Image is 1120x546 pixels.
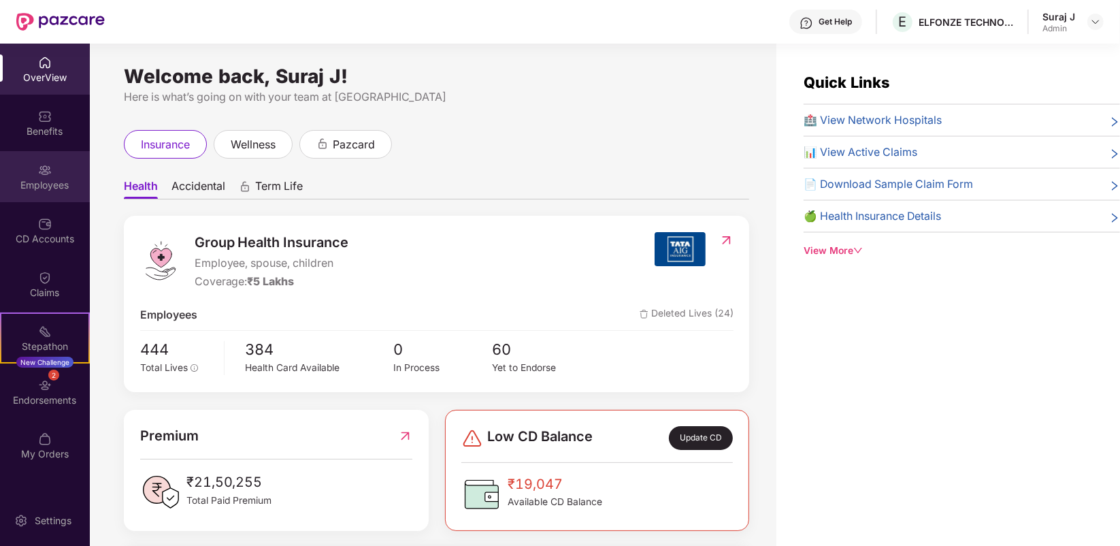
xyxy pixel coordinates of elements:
[804,244,1120,259] div: View More
[492,361,591,376] div: Yet to Endorse
[124,89,749,106] div: Here is what’s going on with your team at [GEOGRAPHIC_DATA]
[1,340,88,353] div: Stepathon
[31,514,76,528] div: Settings
[38,325,52,338] img: svg+xml;base64,PHN2ZyB4bWxucz0iaHR0cDovL3d3dy53My5vcmcvMjAwMC9zdmciIHdpZHRoPSIyMSIgaGVpZ2h0PSIyMC...
[508,495,602,510] span: Available CD Balance
[1042,23,1075,34] div: Admin
[239,180,251,193] div: animation
[487,426,593,450] span: Low CD Balance
[186,472,272,493] span: ₹21,50,255
[140,306,197,323] span: Employees
[804,176,973,193] span: 📄 Download Sample Claim Form
[804,208,941,225] span: 🍏 Health Insurance Details
[124,71,749,82] div: Welcome back, Suraj J!
[195,232,349,253] span: Group Health Insurance
[140,472,181,513] img: PaidPremiumIcon
[141,136,190,153] span: insurance
[492,338,591,361] span: 60
[853,246,863,255] span: down
[48,370,59,381] div: 2
[461,474,502,515] img: CDBalanceIcon
[640,306,734,323] span: Deleted Lives (24)
[899,14,907,30] span: E
[804,112,942,129] span: 🏥 View Network Hospitals
[140,338,214,361] span: 444
[508,474,602,495] span: ₹19,047
[38,217,52,231] img: svg+xml;base64,PHN2ZyBpZD0iQ0RfQWNjb3VudHMiIGRhdGEtbmFtZT0iQ0QgQWNjb3VudHMiIHhtbG5zPSJodHRwOi8vd3...
[191,364,199,372] span: info-circle
[140,240,181,281] img: logo
[38,163,52,177] img: svg+xml;base64,PHN2ZyBpZD0iRW1wbG95ZWVzIiB4bWxucz0iaHR0cDovL3d3dy53My5vcmcvMjAwMC9zdmciIHdpZHRoPS...
[38,56,52,69] img: svg+xml;base64,PHN2ZyBpZD0iSG9tZSIgeG1sbnM9Imh0dHA6Ly93d3cudzMub3JnLzIwMDAvc3ZnIiB3aWR0aD0iMjAiIG...
[919,16,1014,29] div: ELFONZE TECHNOLOGIES PRIVATE LIMITED
[819,16,852,27] div: Get Help
[231,136,276,153] span: wellness
[461,428,483,449] img: svg+xml;base64,PHN2ZyBpZD0iRGFuZ2VyLTMyeDMyIiB4bWxucz0iaHR0cDovL3d3dy53My5vcmcvMjAwMC9zdmciIHdpZH...
[1109,146,1120,161] span: right
[186,494,272,509] span: Total Paid Premium
[393,361,492,376] div: In Process
[719,234,734,247] img: RedirectIcon
[640,310,648,319] img: deleteIcon
[14,514,28,528] img: svg+xml;base64,PHN2ZyBpZD0iU2V0dGluZy0yMHgyMCIgeG1sbnM9Imh0dHA6Ly93d3cudzMub3JnLzIwMDAvc3ZnIiB3aW...
[333,136,375,153] span: pazcard
[655,232,706,266] img: insurerIcon
[245,338,393,361] span: 384
[393,338,492,361] span: 0
[38,110,52,123] img: svg+xml;base64,PHN2ZyBpZD0iQmVuZWZpdHMiIHhtbG5zPSJodHRwOi8vd3d3LnczLm9yZy8yMDAwL3N2ZyIgd2lkdGg9Ij...
[1042,10,1075,23] div: Suraj J
[669,426,733,450] div: Update CD
[140,362,188,373] span: Total Lives
[1109,178,1120,193] span: right
[38,271,52,285] img: svg+xml;base64,PHN2ZyBpZD0iQ2xhaW0iIHhtbG5zPSJodHRwOi8vd3d3LnczLm9yZy8yMDAwL3N2ZyIgd2lkdGg9IjIwIi...
[38,379,52,392] img: svg+xml;base64,PHN2ZyBpZD0iRW5kb3JzZW1lbnRzIiB4bWxucz0iaHR0cDovL3d3dy53My5vcmcvMjAwMC9zdmciIHdpZH...
[800,16,813,30] img: svg+xml;base64,PHN2ZyBpZD0iSGVscC0zMngzMiIgeG1sbnM9Imh0dHA6Ly93d3cudzMub3JnLzIwMDAvc3ZnIiB3aWR0aD...
[195,255,349,272] span: Employee, spouse, children
[1109,210,1120,225] span: right
[1109,114,1120,129] span: right
[1090,16,1101,27] img: svg+xml;base64,PHN2ZyBpZD0iRHJvcGRvd24tMzJ4MzIiIHhtbG5zPSJodHRwOi8vd3d3LnczLm9yZy8yMDAwL3N2ZyIgd2...
[316,138,329,150] div: animation
[16,357,73,368] div: New Challenge
[245,361,393,376] div: Health Card Available
[248,275,295,288] span: ₹5 Lakhs
[140,425,199,447] span: Premium
[804,144,917,161] span: 📊 View Active Claims
[16,13,105,31] img: New Pazcare Logo
[171,179,225,199] span: Accidental
[255,179,303,199] span: Term Life
[38,432,52,446] img: svg+xml;base64,PHN2ZyBpZD0iTXlfT3JkZXJzIiBkYXRhLW5hbWU9Ik15IE9yZGVycyIgeG1sbnM9Imh0dHA6Ly93d3cudz...
[195,273,349,290] div: Coverage:
[804,74,890,91] span: Quick Links
[398,425,412,447] img: RedirectIcon
[124,179,158,199] span: Health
